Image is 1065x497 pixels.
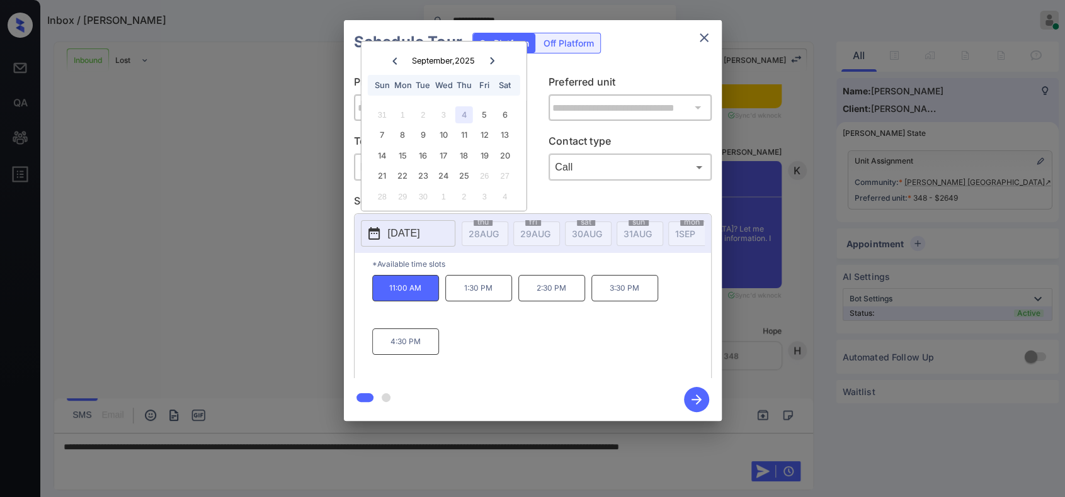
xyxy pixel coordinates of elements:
[455,167,472,184] div: Choose Thursday, September 25th, 2025
[354,193,712,213] p: Select slot
[394,167,411,184] div: Choose Monday, September 22nd, 2025
[414,126,431,143] div: Choose Tuesday, September 9th, 2025
[388,226,420,241] p: [DATE]
[361,220,455,247] button: [DATE]
[394,147,411,164] div: Choose Monday, September 15th, 2025
[373,77,390,94] div: Sun
[476,167,493,184] div: Not available Friday, September 26th, 2025
[373,167,390,184] div: Choose Sunday, September 21st, 2025
[549,74,712,94] p: Preferred unit
[414,77,431,94] div: Tue
[435,167,452,184] div: Choose Wednesday, September 24th, 2025
[552,157,709,177] div: Call
[414,188,431,205] div: Not available Tuesday, September 30th, 2025
[372,253,711,275] p: *Available time slots
[476,106,493,123] div: Choose Friday, September 5th, 2025
[435,188,452,205] div: Not available Wednesday, October 1st, 2025
[354,133,517,154] p: Tour type
[496,126,513,143] div: Choose Saturday, September 13th, 2025
[414,106,431,123] div: Not available Tuesday, September 2nd, 2025
[373,106,390,123] div: Not available Sunday, August 31st, 2025
[455,188,472,205] div: Not available Thursday, October 2nd, 2025
[435,147,452,164] div: Choose Wednesday, September 17th, 2025
[344,20,472,64] h2: Schedule Tour
[414,147,431,164] div: Choose Tuesday, September 16th, 2025
[372,328,439,355] p: 4:30 PM
[473,33,535,53] div: On Platform
[365,104,522,206] div: month 2025-09
[445,275,512,301] p: 1:30 PM
[372,275,439,301] p: 11:00 AM
[394,77,411,94] div: Mon
[357,157,514,177] div: In Person
[496,106,513,123] div: Choose Saturday, September 6th, 2025
[414,167,431,184] div: Choose Tuesday, September 23rd, 2025
[496,167,513,184] div: Not available Saturday, September 27th, 2025
[455,147,472,164] div: Choose Thursday, September 18th, 2025
[549,133,712,154] p: Contact type
[496,188,513,205] div: Not available Saturday, October 4th, 2025
[412,56,475,65] div: September , 2025
[455,126,472,143] div: Choose Thursday, September 11th, 2025
[455,77,472,94] div: Thu
[435,77,452,94] div: Wed
[455,106,472,123] div: Choose Thursday, September 4th, 2025
[496,147,513,164] div: Choose Saturday, September 20th, 2025
[518,275,585,301] p: 2:30 PM
[692,25,717,50] button: close
[354,74,517,94] p: Preferred community
[373,188,390,205] div: Not available Sunday, September 28th, 2025
[435,126,452,143] div: Choose Wednesday, September 10th, 2025
[537,33,600,53] div: Off Platform
[476,147,493,164] div: Choose Friday, September 19th, 2025
[394,106,411,123] div: Not available Monday, September 1st, 2025
[373,147,390,164] div: Choose Sunday, September 14th, 2025
[676,383,717,416] button: btn-next
[476,77,493,94] div: Fri
[394,126,411,143] div: Choose Monday, September 8th, 2025
[476,188,493,205] div: Not available Friday, October 3rd, 2025
[476,126,493,143] div: Choose Friday, September 12th, 2025
[373,126,390,143] div: Choose Sunday, September 7th, 2025
[496,77,513,94] div: Sat
[435,106,452,123] div: Not available Wednesday, September 3rd, 2025
[591,275,658,301] p: 3:30 PM
[394,188,411,205] div: Not available Monday, September 29th, 2025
